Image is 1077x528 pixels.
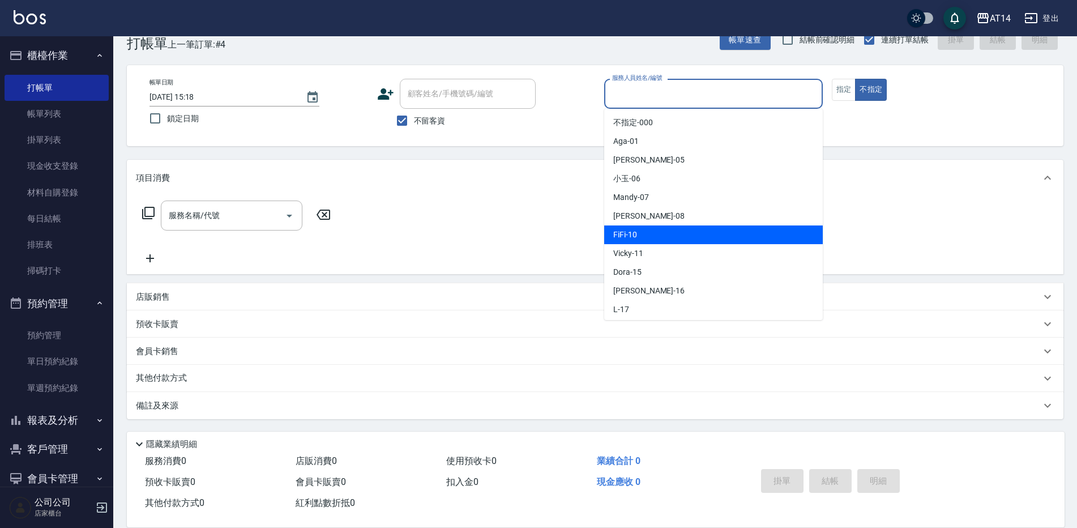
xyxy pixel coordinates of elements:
[136,346,178,357] p: 會員卡銷售
[136,372,193,385] p: 其他付款方式
[136,400,178,412] p: 備註及來源
[720,29,771,50] button: 帳單速查
[5,153,109,179] a: 現金收支登錄
[136,172,170,184] p: 項目消費
[5,232,109,258] a: 排班表
[146,438,197,450] p: 隱藏業績明細
[1020,8,1063,29] button: 登出
[280,207,298,225] button: Open
[35,508,92,518] p: 店家櫃台
[597,455,640,466] span: 業績合計 0
[14,10,46,24] img: Logo
[5,180,109,206] a: 材料自購登錄
[5,289,109,318] button: 預約管理
[613,135,639,147] span: Aga -01
[296,497,355,508] span: 紅利點數折抵 0
[5,435,109,464] button: 客戶管理
[943,7,966,29] button: save
[5,375,109,401] a: 單週預約紀錄
[5,406,109,435] button: 報表及分析
[127,310,1063,338] div: 預收卡販賣
[881,34,929,46] span: 連續打單結帳
[35,497,92,508] h5: 公司公司
[145,497,204,508] span: 其他付款方式 0
[597,476,640,487] span: 現金應收 0
[613,285,685,297] span: [PERSON_NAME] -16
[149,78,173,87] label: 帳單日期
[145,476,195,487] span: 預收卡販賣 0
[613,173,640,185] span: 小玉 -06
[145,455,186,466] span: 服務消費 0
[613,229,637,241] span: FiFi -10
[613,154,685,166] span: [PERSON_NAME] -05
[5,322,109,348] a: 預約管理
[613,210,685,222] span: [PERSON_NAME] -08
[990,11,1011,25] div: AT14
[613,304,629,316] span: L -17
[613,248,643,259] span: Vicky -11
[5,41,109,70] button: 櫃檯作業
[136,291,170,303] p: 店販銷售
[613,266,642,278] span: Dora -15
[613,191,649,203] span: Mandy -07
[446,476,478,487] span: 扣入金 0
[5,348,109,374] a: 單日預約紀錄
[296,476,346,487] span: 會員卡販賣 0
[136,318,178,330] p: 預收卡販賣
[5,101,109,127] a: 帳單列表
[5,127,109,153] a: 掛單列表
[149,88,294,107] input: YYYY/MM/DD hh:mm
[800,34,855,46] span: 結帳前確認明細
[972,7,1015,30] button: AT14
[855,79,887,101] button: 不指定
[832,79,856,101] button: 指定
[167,113,199,125] span: 鎖定日期
[127,36,168,52] h3: 打帳單
[127,365,1063,392] div: 其他付款方式
[127,338,1063,365] div: 會員卡銷售
[5,464,109,493] button: 會員卡管理
[446,455,497,466] span: 使用預收卡 0
[5,75,109,101] a: 打帳單
[9,496,32,519] img: Person
[5,258,109,284] a: 掃碼打卡
[127,160,1063,196] div: 項目消費
[168,37,226,52] span: 上一筆訂單:#4
[5,206,109,232] a: 每日結帳
[613,117,653,129] span: 不指定 -000
[296,455,337,466] span: 店販消費 0
[127,283,1063,310] div: 店販銷售
[127,392,1063,419] div: 備註及來源
[612,74,662,82] label: 服務人員姓名/編號
[299,84,326,111] button: Choose date, selected date is 2025-09-17
[414,115,446,127] span: 不留客資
